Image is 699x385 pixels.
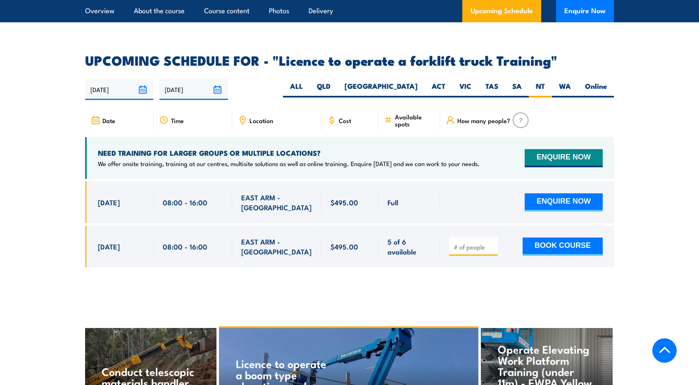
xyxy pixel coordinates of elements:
span: Date [102,117,115,124]
h2: UPCOMING SCHEDULE FOR - "Licence to operate a forklift truck Training" [85,54,614,66]
span: Full [388,197,398,207]
label: VIC [452,81,478,97]
span: EAST ARM - [GEOGRAPHIC_DATA] [241,237,312,256]
label: [GEOGRAPHIC_DATA] [338,81,425,97]
span: $495.00 [330,197,358,207]
p: We offer onsite training, training at our centres, multisite solutions as well as online training... [98,159,480,168]
span: [DATE] [98,197,120,207]
span: 5 of 6 available [388,237,431,256]
input: From date [85,79,153,100]
label: WA [552,81,578,97]
span: EAST ARM - [GEOGRAPHIC_DATA] [241,192,312,212]
label: TAS [478,81,505,97]
label: ACT [425,81,452,97]
button: BOOK COURSE [523,238,603,256]
span: $495.00 [330,242,358,251]
h4: NEED TRAINING FOR LARGER GROUPS OR MULTIPLE LOCATIONS? [98,148,480,157]
span: 08:00 - 16:00 [163,242,207,251]
label: NT [529,81,552,97]
span: Location [250,117,273,124]
label: QLD [310,81,338,97]
span: [DATE] [98,242,120,251]
span: 08:00 - 16:00 [163,197,207,207]
input: To date [159,79,228,100]
input: # of people [454,243,495,251]
label: Online [578,81,614,97]
label: ALL [283,81,310,97]
span: Available spots [395,113,434,127]
span: Time [171,117,184,124]
button: ENQUIRE NOW [525,149,603,167]
button: ENQUIRE NOW [525,193,603,212]
span: Cost [339,117,351,124]
span: How many people? [457,117,510,124]
label: SA [505,81,529,97]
